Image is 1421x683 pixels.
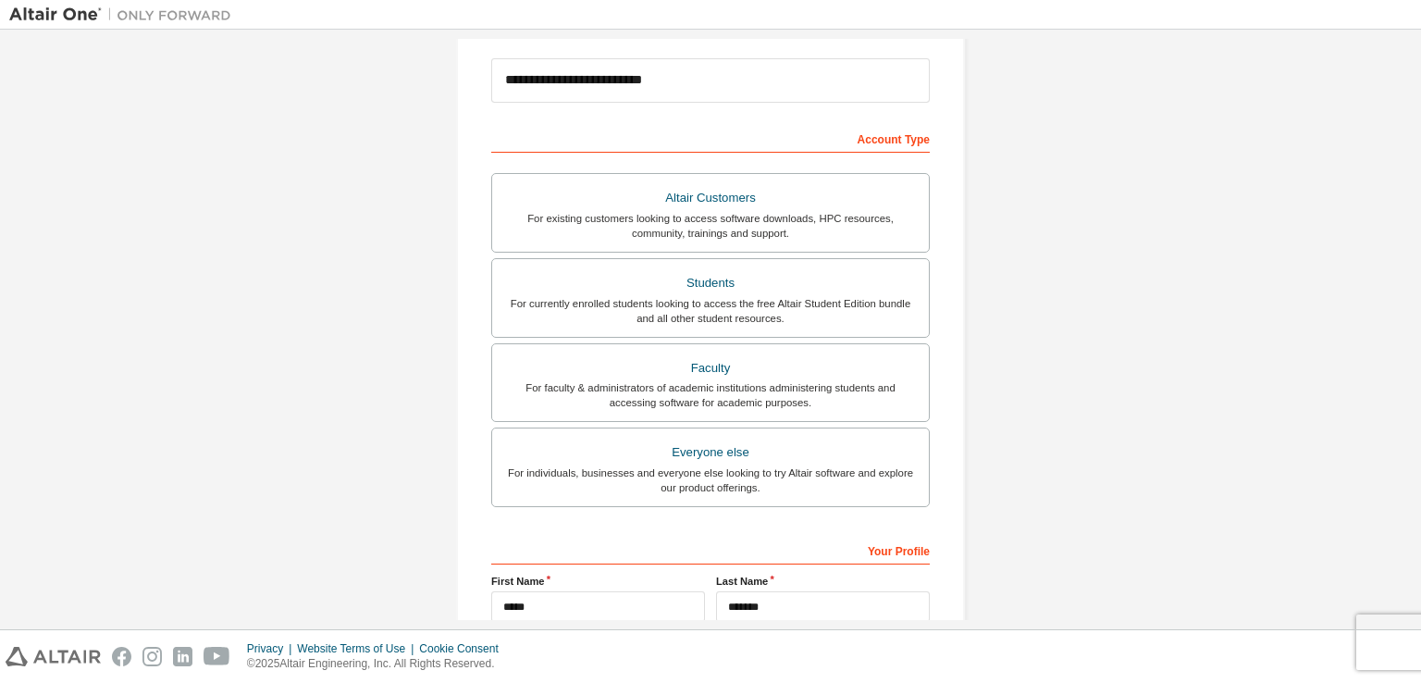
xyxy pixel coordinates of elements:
[503,211,918,241] div: For existing customers looking to access software downloads, HPC resources, community, trainings ...
[142,647,162,666] img: instagram.svg
[491,574,705,589] label: First Name
[503,466,918,495] div: For individuals, businesses and everyone else looking to try Altair software and explore our prod...
[173,647,192,666] img: linkedin.svg
[9,6,241,24] img: Altair One
[503,185,918,211] div: Altair Customers
[204,647,230,666] img: youtube.svg
[419,641,509,656] div: Cookie Consent
[503,380,918,410] div: For faculty & administrators of academic institutions administering students and accessing softwa...
[297,641,419,656] div: Website Terms of Use
[247,641,297,656] div: Privacy
[503,440,918,466] div: Everyone else
[503,270,918,296] div: Students
[716,574,930,589] label: Last Name
[491,123,930,153] div: Account Type
[247,656,510,672] p: © 2025 Altair Engineering, Inc. All Rights Reserved.
[503,355,918,381] div: Faculty
[491,535,930,565] div: Your Profile
[112,647,131,666] img: facebook.svg
[503,296,918,326] div: For currently enrolled students looking to access the free Altair Student Edition bundle and all ...
[6,647,101,666] img: altair_logo.svg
